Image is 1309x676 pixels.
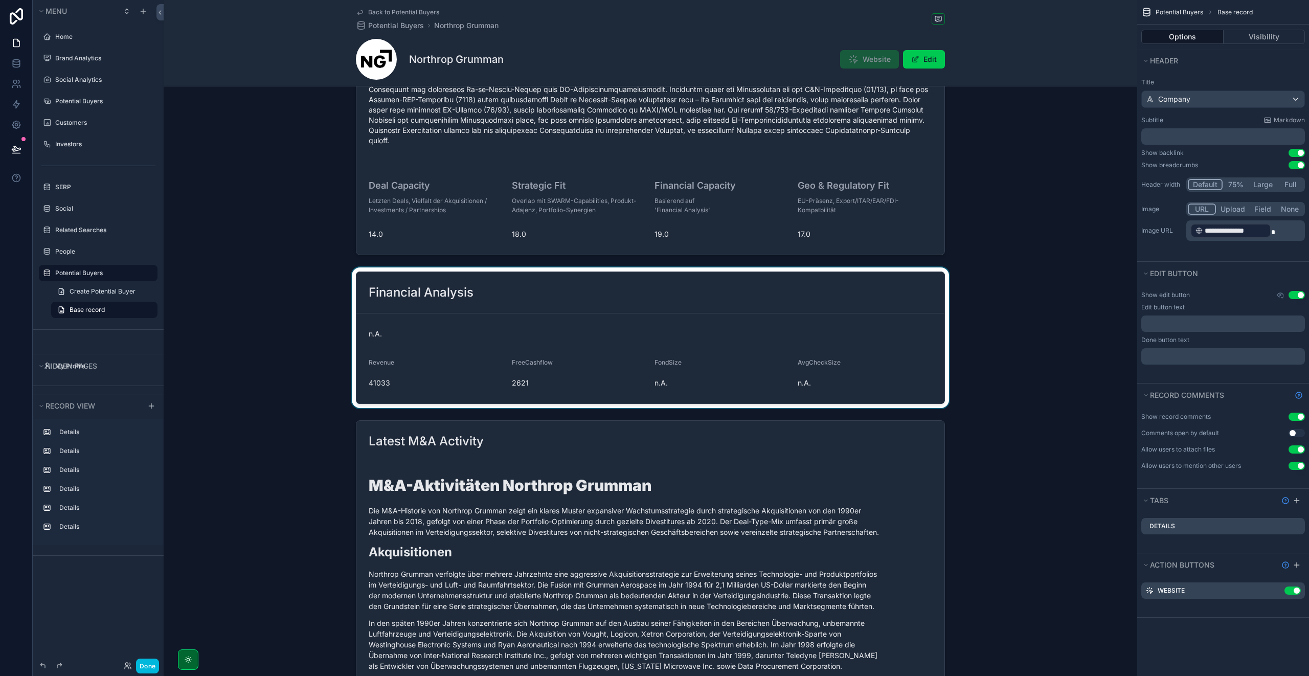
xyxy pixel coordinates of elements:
[136,659,159,673] button: Done
[1188,204,1216,215] button: URL
[1281,497,1290,505] svg: Show help information
[1141,116,1163,124] label: Subtitle
[1186,220,1305,241] div: scrollable content
[1141,388,1291,402] button: Record comments
[409,52,504,66] h1: Northrop Grumman
[1141,336,1189,344] label: Done button text
[1150,560,1214,569] span: Action buttons
[1141,348,1305,365] div: scrollable content
[1141,291,1190,299] label: Show edit button
[1295,391,1303,399] svg: Show help information
[33,419,164,545] div: scrollable content
[368,8,439,16] span: Back to Potential Buyers
[51,302,157,318] a: Base record
[1141,54,1299,68] button: Header
[356,8,439,16] a: Back to Potential Buyers
[1263,116,1305,124] a: Markdown
[1141,30,1224,44] button: Options
[1141,303,1185,311] label: Edit button text
[59,466,149,474] label: Details
[46,401,95,410] span: Record view
[1150,496,1168,505] span: Tabs
[55,76,151,84] label: Social Analytics
[55,247,151,256] label: People
[1150,56,1178,65] span: Header
[55,362,151,370] label: My Profile
[434,20,499,31] a: Northrop Grumman
[1249,179,1277,190] button: Large
[55,140,151,148] label: Investors
[55,33,151,41] label: Home
[59,428,149,436] label: Details
[1141,161,1198,169] div: Show breadcrumbs
[1141,429,1219,437] div: Comments open by default
[55,97,151,105] label: Potential Buyers
[59,447,149,455] label: Details
[1141,149,1184,157] div: Show backlink
[70,287,136,296] span: Create Potential Buyer
[55,269,151,277] label: Potential Buyers
[1141,413,1211,421] div: Show record comments
[1224,30,1305,44] button: Visibility
[1156,8,1203,16] span: Potential Buyers
[1274,116,1305,124] span: Markdown
[368,20,424,31] span: Potential Buyers
[1141,205,1182,213] label: Image
[1141,316,1305,332] div: scrollable content
[55,205,151,213] label: Social
[1141,558,1277,572] button: Action buttons
[59,485,149,493] label: Details
[55,54,151,62] label: Brand Analytics
[903,50,945,69] button: Edit
[1158,94,1190,104] span: Company
[55,226,151,234] label: Related Searches
[70,306,105,314] span: Base record
[59,504,149,512] label: Details
[1141,91,1305,108] button: Company
[46,7,67,15] span: Menu
[1217,8,1253,16] span: Base record
[356,20,424,31] a: Potential Buyers
[1141,445,1215,454] div: Allow users to attach files
[1188,179,1223,190] button: Default
[59,523,149,531] label: Details
[1223,179,1249,190] button: 75%
[1150,269,1198,278] span: Edit button
[51,283,157,300] a: Create Potential Buyer
[1216,204,1250,215] button: Upload
[1141,128,1305,145] div: scrollable content
[1141,266,1299,281] button: Edit button
[1141,462,1241,470] div: Allow users to mention other users
[1250,204,1277,215] button: Field
[37,399,141,413] button: Record view
[1158,587,1185,595] label: Website
[1141,227,1182,235] label: Image URL
[1276,204,1303,215] button: None
[1141,181,1182,189] label: Header width
[1150,391,1224,399] span: Record comments
[37,359,153,373] button: Hidden pages
[55,119,151,127] label: Customers
[1149,522,1175,530] label: Details
[1141,78,1305,86] label: Title
[1281,561,1290,569] svg: Show help information
[1141,493,1277,508] button: Tabs
[1277,179,1303,190] button: Full
[55,183,151,191] label: SERP
[37,4,117,18] button: Menu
